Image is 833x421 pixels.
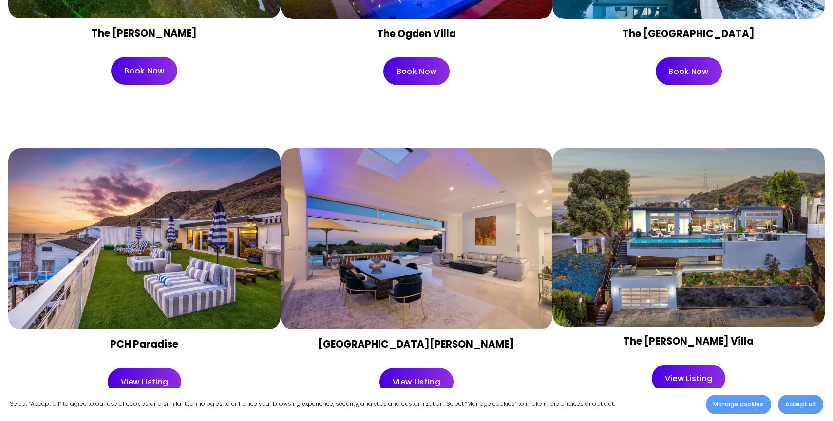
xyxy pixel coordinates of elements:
span: Manage cookies [713,400,763,409]
span: Accept all [785,400,816,409]
strong: [GEOGRAPHIC_DATA][PERSON_NAME] [318,337,514,351]
a: View Listing [379,368,453,396]
strong: The Ogden Villa [377,27,456,40]
a: View Listing [108,368,181,396]
strong: The [PERSON_NAME] [92,26,197,40]
button: Manage cookies [706,395,771,414]
a: Book Now [656,57,722,85]
a: Book Now [111,57,177,85]
p: Select “Accept all” to agree to our use of cookies and similar technologies to enhance your brows... [10,399,615,409]
button: Accept all [778,395,823,414]
strong: The [PERSON_NAME] Villa [624,334,754,348]
strong: The [GEOGRAPHIC_DATA] [623,27,755,40]
a: View Listing [652,365,725,392]
a: Book Now [383,57,450,85]
strong: PCH Paradise [110,337,178,351]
